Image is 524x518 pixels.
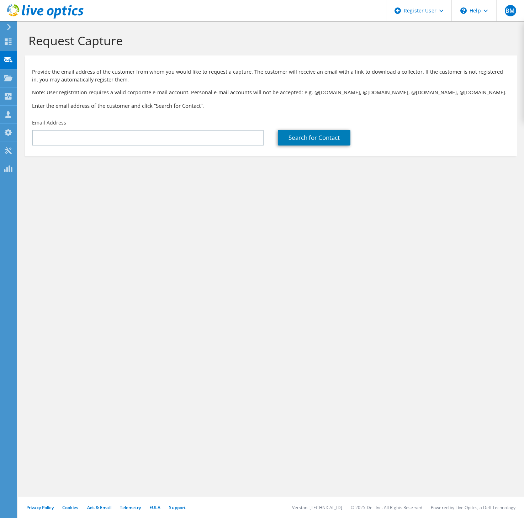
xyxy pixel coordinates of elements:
[431,504,515,511] li: Powered by Live Optics, a Dell Technology
[351,504,422,511] li: © 2025 Dell Inc. All Rights Reserved
[505,5,516,16] span: BM
[32,68,510,84] p: Provide the email address of the customer from whom you would like to request a capture. The cust...
[278,130,350,146] a: Search for Contact
[460,7,467,14] svg: \n
[292,504,342,511] li: Version: [TECHNICAL_ID]
[87,504,111,511] a: Ads & Email
[62,504,79,511] a: Cookies
[149,504,160,511] a: EULA
[32,119,66,126] label: Email Address
[32,89,510,96] p: Note: User registration requires a valid corporate e-mail account. Personal e-mail accounts will ...
[120,504,141,511] a: Telemetry
[26,504,54,511] a: Privacy Policy
[28,33,510,48] h1: Request Capture
[32,102,510,110] h3: Enter the email address of the customer and click “Search for Contact”.
[169,504,186,511] a: Support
